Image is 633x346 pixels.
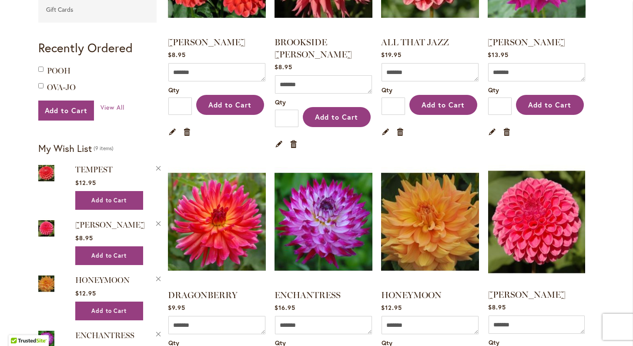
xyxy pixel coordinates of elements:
[381,303,402,312] span: $12.95
[168,86,179,94] span: Qty
[94,145,114,151] span: 9 items
[38,274,55,293] img: Honeymoon
[488,161,585,284] a: REBECCA LYNN
[100,103,124,112] a: View All
[91,307,127,315] span: Add to Cart
[38,163,55,183] img: TEMPEST
[168,161,266,283] img: DRAGONBERRY
[528,100,571,109] span: Add to Cart
[488,86,499,94] span: Qty
[486,158,587,286] img: REBECCA LYNN
[75,302,143,320] button: Add to Cart
[75,246,143,265] button: Add to Cart
[488,50,509,59] span: $13.95
[100,103,124,111] span: View All
[7,315,31,339] iframe: Launch Accessibility Center
[488,289,566,300] a: [PERSON_NAME]
[75,191,143,210] button: Add to Cart
[38,274,55,295] a: Honeymoon
[168,50,186,59] span: $8.95
[315,112,358,121] span: Add to Cart
[275,290,341,300] a: ENCHANTRESS
[47,66,70,76] a: POOH
[91,252,127,259] span: Add to Cart
[381,290,442,300] a: HONEYMOON
[47,83,76,92] a: OVA-JO
[75,165,113,175] a: TEMPEST
[422,100,465,109] span: Add to Cart
[168,37,245,47] a: [PERSON_NAME]
[275,161,372,285] a: Enchantress
[38,3,157,16] a: Gift Cards
[91,197,127,204] span: Add to Cart
[275,37,352,60] a: BROOKSIDE [PERSON_NAME]
[381,50,402,59] span: $19.95
[38,218,55,240] a: REBECCA LYNN
[488,303,506,311] span: $8.95
[382,86,392,94] span: Qty
[516,95,584,115] button: Add to Cart
[38,218,55,238] img: REBECCA LYNN
[75,275,130,285] a: HONEYMOON
[75,178,96,187] span: $12.95
[275,98,286,106] span: Qty
[275,303,295,312] span: $16.95
[208,100,251,109] span: Add to Cart
[75,331,134,340] a: ENCHANTRESS
[275,161,372,283] img: Enchantress
[38,163,55,185] a: TEMPEST
[381,161,479,283] img: Honeymoon
[381,161,479,285] a: Honeymoon
[75,289,96,297] span: $12.95
[75,234,93,242] span: $8.95
[196,95,264,115] button: Add to Cart
[303,107,371,127] button: Add to Cart
[168,290,238,300] a: DRAGONBERRY
[381,37,449,47] a: ALL THAT JAZZ
[45,106,88,115] span: Add to Cart
[409,95,477,115] button: Add to Cart
[168,303,185,312] span: $9.95
[168,161,266,285] a: DRAGONBERRY
[38,142,92,155] strong: My Wish List
[75,220,145,230] a: [PERSON_NAME]
[275,63,292,71] span: $8.95
[38,40,133,56] strong: Recently Ordered
[38,101,94,121] button: Add to Cart
[488,37,565,47] a: [PERSON_NAME]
